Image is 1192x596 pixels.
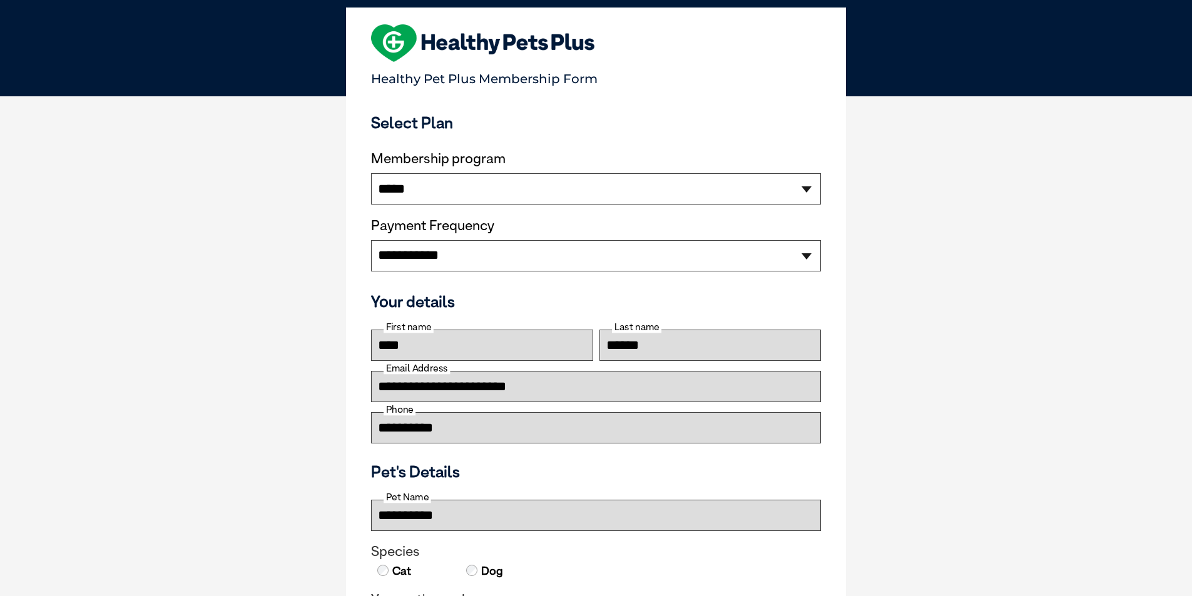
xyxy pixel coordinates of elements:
[371,292,821,311] h3: Your details
[371,151,821,167] label: Membership program
[612,321,661,333] label: Last name
[384,321,434,333] label: First name
[384,404,415,415] label: Phone
[366,462,826,481] h3: Pet's Details
[384,363,450,374] label: Email Address
[371,113,821,132] h3: Select Plan
[371,66,821,86] p: Healthy Pet Plus Membership Form
[371,24,594,62] img: heart-shape-hpp-logo-large.png
[371,218,494,234] label: Payment Frequency
[371,543,821,560] legend: Species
